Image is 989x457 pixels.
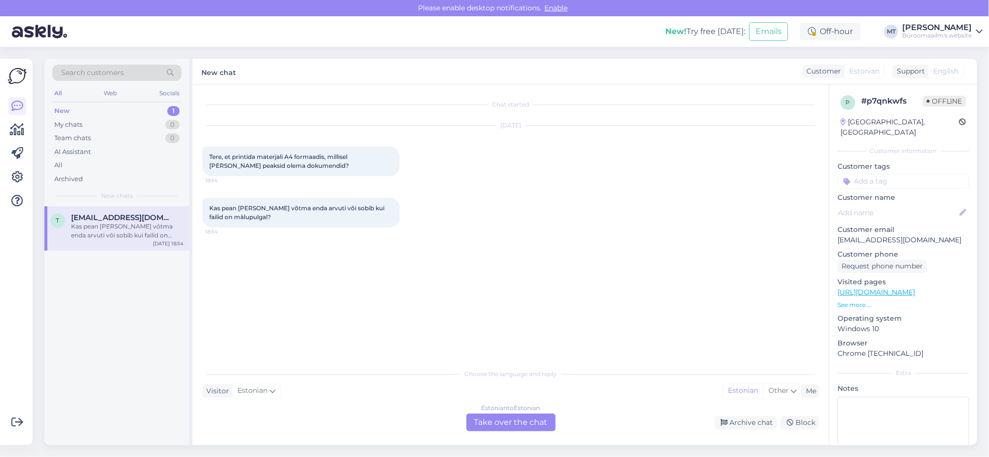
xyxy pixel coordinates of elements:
div: # p7qnkwfs [861,95,923,107]
div: Take over the chat [466,414,556,431]
div: Customer information [837,147,969,155]
div: Off-hour [800,23,861,40]
img: Askly Logo [8,67,27,85]
div: Büroomaailm's website [902,32,972,39]
div: All [54,160,63,170]
button: Emails [749,22,788,41]
div: Visitor [202,386,229,396]
p: Browser [837,338,969,348]
p: Chrome [TECHNICAL_ID] [837,348,969,359]
div: Block [781,416,819,429]
span: tuuranneli@gmail.com [71,213,174,222]
div: Kas pean [PERSON_NAME] võtma enda arvuti või sobib kui failid on mälupulgal? [71,222,184,240]
span: p [846,99,850,106]
span: New chats [101,191,133,200]
span: Estonian [849,66,879,76]
span: Enable [542,3,571,12]
div: Request phone number [837,260,927,273]
div: Chat started [202,100,819,109]
div: Me [802,386,816,396]
div: Archived [54,174,83,184]
span: t [56,217,60,224]
p: [EMAIL_ADDRESS][DOMAIN_NAME] [837,235,969,245]
div: [PERSON_NAME] [902,24,972,32]
div: [GEOGRAPHIC_DATA], [GEOGRAPHIC_DATA] [840,117,959,138]
input: Add a tag [837,174,969,189]
div: Web [102,87,119,100]
div: All [52,87,64,100]
div: Socials [157,87,182,100]
span: Other [768,386,789,395]
span: Tere, et printida materjali A4 formaadis, millisel [PERSON_NAME] peaksid olema dokumendid? [209,153,349,169]
p: Windows 10 [837,324,969,334]
p: Customer tags [837,161,969,172]
p: Notes [837,383,969,394]
div: Choose the language and reply [202,370,819,379]
div: Archive chat [715,416,777,429]
span: Offline [923,96,966,107]
div: [DATE] 18:54 [153,240,184,247]
span: Search customers [61,68,124,78]
p: Customer email [837,225,969,235]
div: 0 [165,120,180,130]
span: English [933,66,959,76]
p: Visited pages [837,277,969,287]
div: 1 [167,106,180,116]
label: New chat [201,65,236,78]
div: My chats [54,120,82,130]
div: Estonian [723,383,763,398]
span: 18:54 [205,228,242,235]
span: Estonian [237,385,267,396]
div: Support [893,66,925,76]
div: 0 [165,133,180,143]
div: Customer [802,66,841,76]
div: Extra [837,369,969,378]
div: AI Assistant [54,147,91,157]
a: [URL][DOMAIN_NAME] [837,288,915,297]
div: Try free [DATE]: [665,26,745,38]
p: Customer name [837,192,969,203]
span: Kas pean [PERSON_NAME] võtma enda arvuti või sobib kui failid on mälupulgal? [209,204,386,221]
input: Add name [838,207,958,218]
span: 18:54 [205,177,242,184]
p: See more ... [837,301,969,309]
div: MT [884,25,898,38]
b: New! [665,27,686,36]
div: Team chats [54,133,91,143]
div: New [54,106,70,116]
p: Customer phone [837,249,969,260]
div: Estonian to Estonian [482,404,540,413]
div: [DATE] [202,121,819,130]
p: Operating system [837,313,969,324]
a: [PERSON_NAME]Büroomaailm's website [902,24,983,39]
